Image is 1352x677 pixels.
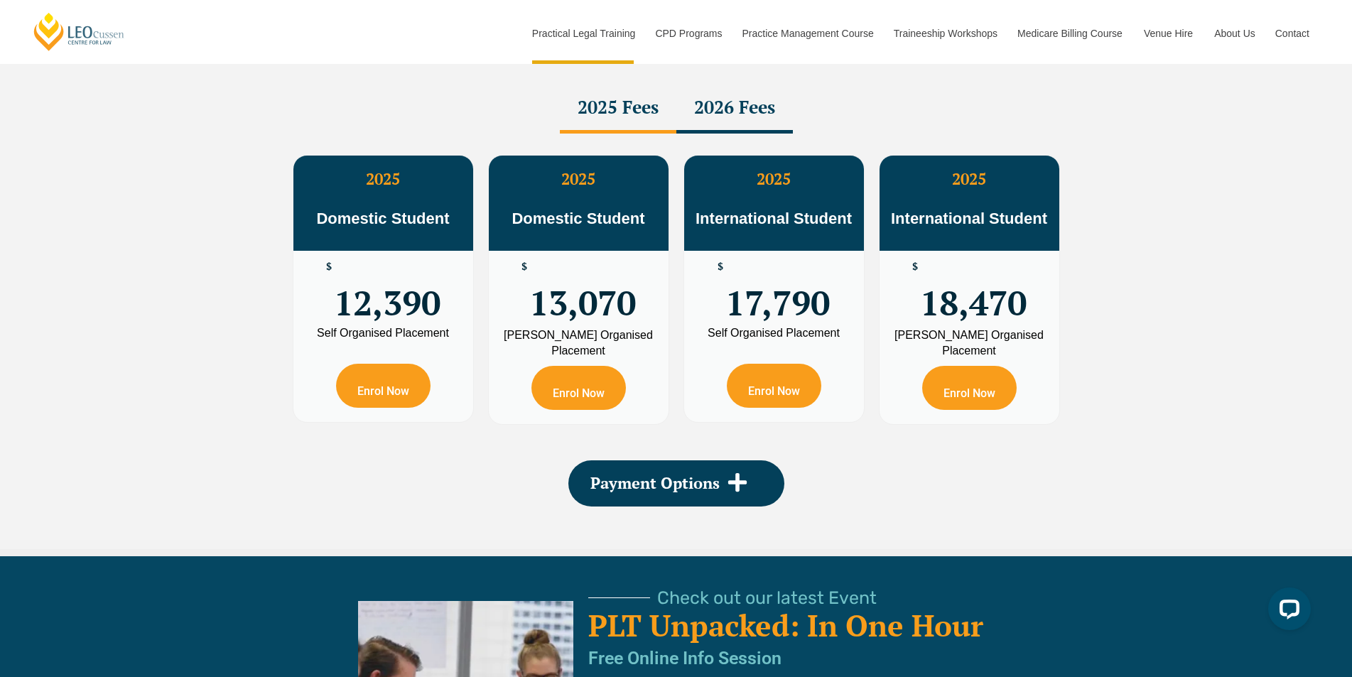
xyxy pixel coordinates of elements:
a: Contact [1265,3,1320,64]
div: [PERSON_NAME] Organised Placement [499,327,658,359]
div: 2026 Fees [676,84,793,134]
h3: 2025 [293,170,473,188]
div: Self Organised Placement [695,327,853,339]
a: [PERSON_NAME] Centre for Law [32,11,126,52]
a: Enrol Now [531,366,626,410]
a: Free Online Info Session [588,648,782,668]
a: Practical Legal Training [521,3,645,64]
span: $ [326,261,332,272]
h3: 2025 [684,170,864,188]
a: Enrol Now [922,366,1017,410]
span: $ [521,261,527,272]
a: Enrol Now [727,364,821,408]
div: 2025 Fees [560,84,676,134]
span: Check out our latest Event [657,589,877,607]
a: Traineeship Workshops [883,3,1007,64]
h3: 2025 [880,170,1059,188]
a: Enrol Now [336,364,431,408]
span: 12,390 [334,261,440,317]
span: Domestic Student [512,210,644,227]
span: 17,790 [725,261,830,317]
a: Medicare Billing Course [1007,3,1133,64]
div: [PERSON_NAME] Organised Placement [890,327,1049,359]
a: PLT Unpacked: In One Hour [588,605,983,645]
a: About Us [1204,3,1265,64]
span: $ [718,261,723,272]
a: Venue Hire [1133,3,1204,64]
span: International Student [891,210,1047,227]
span: International Student [696,210,852,227]
a: CPD Programs [644,3,731,64]
h3: 2025 [489,170,669,188]
span: Payment Options [590,475,720,491]
span: 13,070 [529,261,636,317]
span: 18,470 [920,261,1027,317]
span: Domestic Student [316,210,449,227]
div: Self Organised Placement [304,327,463,339]
iframe: LiveChat chat widget [1257,582,1316,641]
span: $ [912,261,918,272]
a: Practice Management Course [732,3,883,64]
